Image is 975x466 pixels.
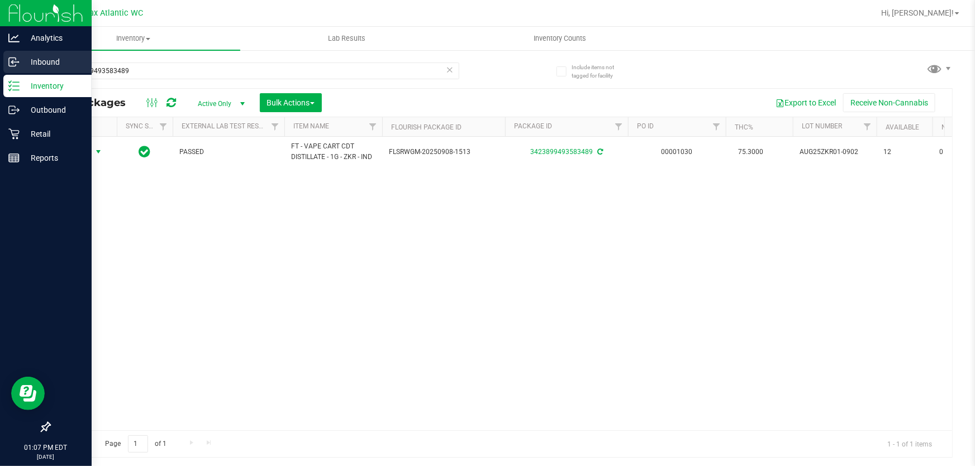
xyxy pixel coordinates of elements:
p: 01:07 PM EDT [5,443,87,453]
span: select [92,144,106,160]
span: Clear [446,63,454,77]
a: Package ID [514,122,552,130]
span: FT - VAPE CART CDT DISTILLATE - 1G - ZKR - IND [291,141,375,162]
a: Filter [266,117,284,136]
span: Page of 1 [96,435,176,453]
span: Include items not tagged for facility [572,63,627,80]
span: 75.3000 [733,144,769,160]
a: Inventory [27,27,240,50]
span: FLSRWGM-20250908-1513 [389,147,498,157]
span: All Packages [58,97,137,109]
span: Sync from Compliance System [596,148,603,156]
a: Sync Status [126,122,169,130]
span: Bulk Actions [267,98,315,107]
span: PASSED [179,147,278,157]
a: Lab Results [240,27,454,50]
p: Reports [20,151,87,165]
span: Inventory [27,33,240,44]
a: Lot Number [802,122,842,130]
a: 3423899493583489 [530,148,593,156]
span: Hi, [PERSON_NAME]! [881,8,954,17]
a: Flourish Package ID [391,123,462,131]
a: Filter [707,117,726,136]
a: Filter [364,117,382,136]
span: Jax Atlantic WC [85,8,143,18]
a: Filter [858,117,877,136]
a: Filter [154,117,173,136]
a: PO ID [637,122,654,130]
p: Analytics [20,31,87,45]
a: 00001030 [662,148,693,156]
inline-svg: Analytics [8,32,20,44]
button: Export to Excel [768,93,843,112]
p: Inventory [20,79,87,93]
button: Receive Non-Cannabis [843,93,935,112]
span: 1 - 1 of 1 items [878,435,941,452]
a: External Lab Test Result [182,122,269,130]
span: Inventory Counts [519,33,602,44]
span: In Sync [139,144,151,160]
inline-svg: Inbound [8,56,20,68]
button: Bulk Actions [260,93,322,112]
p: Retail [20,127,87,141]
inline-svg: Outbound [8,104,20,116]
a: Filter [610,117,628,136]
span: Lab Results [313,33,381,44]
input: Search Package ID, Item Name, SKU, Lot or Part Number... [49,63,459,79]
span: AUG25ZKR01-0902 [800,147,870,157]
p: Inbound [20,55,87,69]
a: Inventory Counts [454,27,667,50]
span: 12 [883,147,926,157]
p: [DATE] [5,453,87,461]
a: Item Name [293,122,329,130]
input: 1 [128,435,148,453]
a: Available [886,123,919,131]
iframe: Resource center [11,377,45,410]
inline-svg: Reports [8,152,20,164]
inline-svg: Retail [8,128,20,140]
inline-svg: Inventory [8,80,20,92]
p: Outbound [20,103,87,117]
a: THC% [735,123,753,131]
